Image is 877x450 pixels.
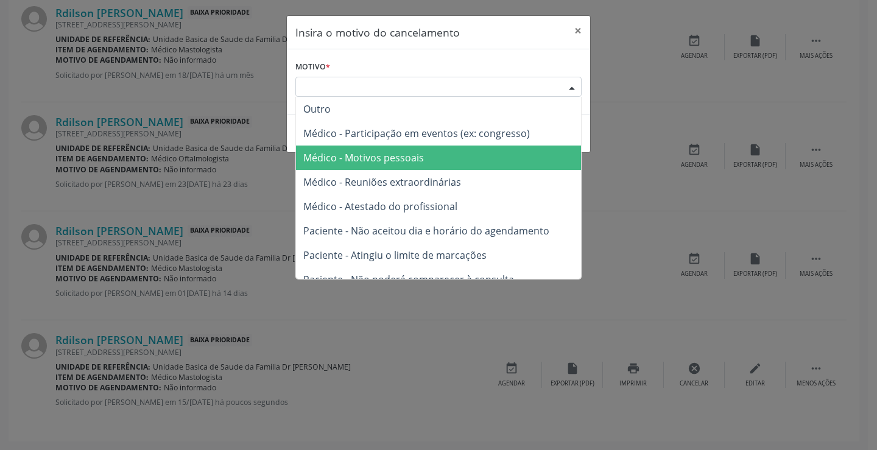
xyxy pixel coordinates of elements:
span: Médico - Motivos pessoais [303,151,424,164]
h5: Insira o motivo do cancelamento [295,24,460,40]
span: Paciente - Não aceitou dia e horário do agendamento [303,224,549,237]
span: Médico - Reuniões extraordinárias [303,175,461,189]
span: Médico - Participação em eventos (ex: congresso) [303,127,530,140]
button: Close [566,16,590,46]
span: Paciente - Atingiu o limite de marcações [303,248,487,262]
span: Paciente - Não poderá comparecer à consulta [303,273,514,286]
span: Médico - Atestado do profissional [303,200,457,213]
label: Motivo [295,58,330,77]
span: Outro [303,102,331,116]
